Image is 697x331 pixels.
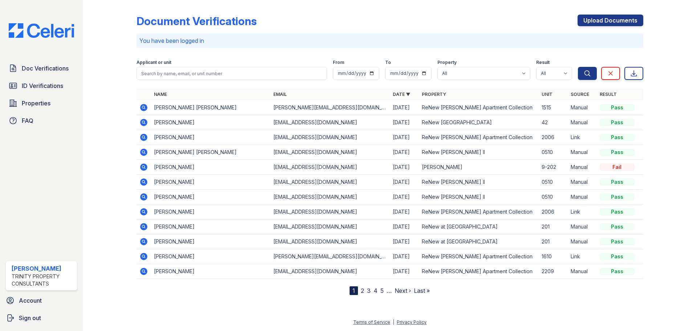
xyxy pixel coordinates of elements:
td: [DATE] [390,115,419,130]
td: 42 [539,115,568,130]
td: 0510 [539,190,568,205]
td: [PERSON_NAME] [PERSON_NAME] [151,100,270,115]
div: Pass [600,149,635,156]
div: Document Verifications [136,15,257,28]
td: 201 [539,219,568,234]
label: Result [536,60,550,65]
div: Pass [600,119,635,126]
td: [PERSON_NAME] [419,160,538,175]
a: 4 [374,287,378,294]
span: ID Verifications [22,81,63,90]
p: You have been logged in [139,36,640,45]
td: ReNew [PERSON_NAME] Apartment Collection [419,249,538,264]
a: Privacy Policy [397,319,427,325]
td: [PERSON_NAME] [PERSON_NAME] [151,145,270,160]
td: Link [568,205,597,219]
td: Manual [568,219,597,234]
td: [EMAIL_ADDRESS][DOMAIN_NAME] [270,175,390,190]
a: Name [154,92,167,97]
a: Unit [542,92,553,97]
a: Sign out [3,311,80,325]
td: [DATE] [390,219,419,234]
td: ReNew [PERSON_NAME] Apartment Collection [419,205,538,219]
td: ReNew [PERSON_NAME] Apartment Collection [419,264,538,279]
td: Manual [568,145,597,160]
a: 3 [367,287,371,294]
td: [PERSON_NAME] [151,249,270,264]
td: 0510 [539,175,568,190]
div: Pass [600,208,635,215]
td: 2006 [539,205,568,219]
td: Link [568,249,597,264]
div: | [393,319,394,325]
td: [PERSON_NAME] [151,264,270,279]
div: Pass [600,238,635,245]
td: ReNew [PERSON_NAME] II [419,190,538,205]
div: Fail [600,164,635,171]
td: [DATE] [390,160,419,175]
td: Manual [568,175,597,190]
span: … [387,286,392,295]
a: Terms of Service [353,319,390,325]
td: 1610 [539,249,568,264]
div: Pass [600,104,635,111]
td: [PERSON_NAME] [151,205,270,219]
td: Manual [568,160,597,175]
a: Next › [395,287,411,294]
td: 1515 [539,100,568,115]
td: [EMAIL_ADDRESS][DOMAIN_NAME] [270,130,390,145]
div: Pass [600,193,635,201]
span: Account [19,296,42,305]
td: Link [568,130,597,145]
td: [PERSON_NAME] [151,190,270,205]
a: Properties [6,96,77,110]
td: ReNew [PERSON_NAME] Apartment Collection [419,100,538,115]
td: [PERSON_NAME][EMAIL_ADDRESS][DOMAIN_NAME] [270,249,390,264]
td: [EMAIL_ADDRESS][DOMAIN_NAME] [270,115,390,130]
label: Property [437,60,457,65]
a: Doc Verifications [6,61,77,76]
td: 2006 [539,130,568,145]
a: Account [3,293,80,308]
td: ReNew at [GEOGRAPHIC_DATA] [419,219,538,234]
a: Property [422,92,446,97]
td: Manual [568,264,597,279]
td: ReNew [PERSON_NAME] Apartment Collection [419,130,538,145]
td: [PERSON_NAME][EMAIL_ADDRESS][DOMAIN_NAME] [270,100,390,115]
td: [PERSON_NAME] [151,115,270,130]
td: [PERSON_NAME] [151,160,270,175]
a: 5 [380,287,384,294]
a: FAQ [6,113,77,128]
td: ReNew [PERSON_NAME] II [419,175,538,190]
span: Sign out [19,314,41,322]
a: Date ▼ [393,92,410,97]
td: [PERSON_NAME] [151,219,270,234]
td: [EMAIL_ADDRESS][DOMAIN_NAME] [270,160,390,175]
td: Manual [568,100,597,115]
td: [EMAIL_ADDRESS][DOMAIN_NAME] [270,219,390,234]
td: ReNew at [GEOGRAPHIC_DATA] [419,234,538,249]
div: Pass [600,268,635,275]
a: ID Verifications [6,78,77,93]
td: [DATE] [390,130,419,145]
td: [DATE] [390,175,419,190]
td: [PERSON_NAME] [151,130,270,145]
label: To [385,60,391,65]
td: [DATE] [390,249,419,264]
a: 2 [361,287,364,294]
img: CE_Logo_Blue-a8612792a0a2168367f1c8372b55b34899dd931a85d93a1a3d3e32e68fde9ad4.png [3,23,80,38]
td: [DATE] [390,264,419,279]
span: FAQ [22,116,33,125]
td: 201 [539,234,568,249]
td: 0510 [539,145,568,160]
div: [PERSON_NAME] [12,264,74,273]
a: Source [571,92,589,97]
div: Pass [600,223,635,230]
div: Pass [600,253,635,260]
td: 9-202 [539,160,568,175]
td: [EMAIL_ADDRESS][DOMAIN_NAME] [270,190,390,205]
div: 1 [350,286,358,295]
input: Search by name, email, or unit number [136,67,327,80]
td: [EMAIL_ADDRESS][DOMAIN_NAME] [270,145,390,160]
